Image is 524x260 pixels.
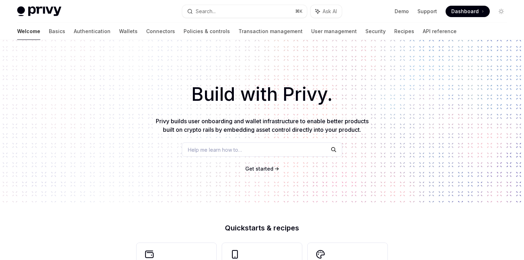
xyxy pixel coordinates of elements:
[156,118,369,133] span: Privy builds user onboarding and wallet infrastructure to enable better products built on crypto ...
[182,5,307,18] button: Search...⌘K
[74,23,111,40] a: Authentication
[245,166,273,172] span: Get started
[323,8,337,15] span: Ask AI
[238,23,303,40] a: Transaction management
[17,23,40,40] a: Welcome
[137,224,387,232] h2: Quickstarts & recipes
[184,23,230,40] a: Policies & controls
[446,6,490,17] a: Dashboard
[395,8,409,15] a: Demo
[365,23,386,40] a: Security
[451,8,479,15] span: Dashboard
[394,23,414,40] a: Recipes
[119,23,138,40] a: Wallets
[196,7,216,16] div: Search...
[417,8,437,15] a: Support
[495,6,507,17] button: Toggle dark mode
[11,80,513,108] h1: Build with Privy.
[310,5,342,18] button: Ask AI
[17,6,61,16] img: light logo
[423,23,457,40] a: API reference
[245,165,273,172] a: Get started
[146,23,175,40] a: Connectors
[311,23,357,40] a: User management
[49,23,65,40] a: Basics
[188,146,242,154] span: Help me learn how to…
[295,9,303,14] span: ⌘ K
